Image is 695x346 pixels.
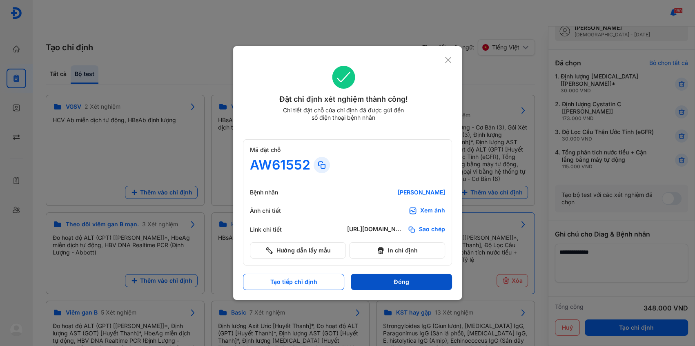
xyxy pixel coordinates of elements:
[347,225,404,234] div: [URL][DOMAIN_NAME]
[420,207,445,215] div: Xem ảnh
[250,146,445,154] div: Mã đặt chỗ
[250,207,299,214] div: Ảnh chi tiết
[279,107,408,121] div: Chi tiết đặt chỗ của chỉ định đã được gửi đến số điện thoại bệnh nhân
[347,189,445,196] div: [PERSON_NAME]
[250,226,299,233] div: Link chi tiết
[250,157,310,173] div: AW61552
[349,242,445,259] button: In chỉ định
[419,225,445,234] span: Sao chép
[243,94,444,105] div: Đặt chỉ định xét nghiệm thành công!
[351,274,452,290] button: Đóng
[250,189,299,196] div: Bệnh nhân
[250,242,346,259] button: Hướng dẫn lấy mẫu
[243,274,344,290] button: Tạo tiếp chỉ định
